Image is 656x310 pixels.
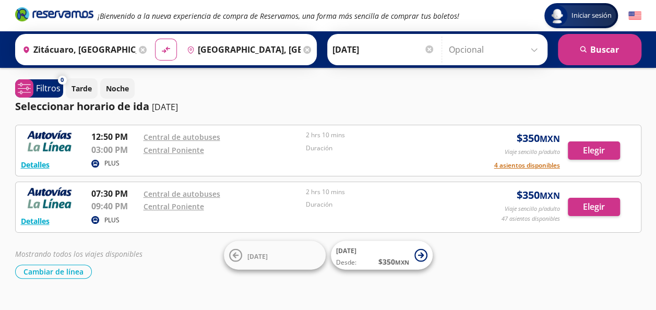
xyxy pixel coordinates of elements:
button: [DATE] [224,241,326,270]
p: 47 asientos disponibles [502,214,560,223]
p: 2 hrs 10 mins [306,130,463,140]
p: 07:30 PM [91,187,138,200]
button: Cambiar de línea [15,265,92,279]
p: 09:40 PM [91,200,138,212]
p: 2 hrs 10 mins [306,187,463,197]
span: $ 350 [517,187,560,203]
p: PLUS [104,159,120,168]
a: Brand Logo [15,6,93,25]
span: Desde: [336,258,356,267]
button: Detalles [21,159,50,170]
p: [DATE] [152,101,178,113]
img: RESERVAMOS [21,187,78,208]
span: Iniciar sesión [567,10,616,21]
p: Duración [306,144,463,153]
button: Buscar [558,34,641,65]
span: [DATE] [336,246,356,255]
button: Elegir [568,198,620,216]
button: Elegir [568,141,620,160]
button: Detalles [21,216,50,226]
p: Duración [306,200,463,209]
button: [DATE]Desde:$350MXN [331,241,433,270]
span: $ 350 [378,256,409,267]
button: Tarde [66,78,98,99]
em: Mostrando todos los viajes disponibles [15,249,142,259]
p: Noche [106,83,129,94]
input: Elegir Fecha [332,37,435,63]
span: $ 350 [517,130,560,146]
p: Viaje sencillo p/adulto [505,205,560,213]
span: [DATE] [247,252,268,260]
p: 12:50 PM [91,130,138,143]
a: Central de autobuses [144,189,220,199]
button: English [628,9,641,22]
small: MXN [540,133,560,145]
small: MXN [540,190,560,201]
p: PLUS [104,216,120,225]
small: MXN [395,258,409,266]
p: Filtros [36,82,61,94]
input: Buscar Destino [183,37,301,63]
input: Buscar Origen [18,37,136,63]
a: Central Poniente [144,201,204,211]
p: Tarde [71,83,92,94]
a: Central de autobuses [144,132,220,142]
button: 0Filtros [15,79,63,98]
button: Noche [100,78,135,99]
em: ¡Bienvenido a la nueva experiencia de compra de Reservamos, una forma más sencilla de comprar tus... [98,11,459,21]
p: Seleccionar horario de ida [15,99,149,114]
img: RESERVAMOS [21,130,78,151]
span: 0 [61,76,64,85]
p: 03:00 PM [91,144,138,156]
input: Opcional [449,37,542,63]
i: Brand Logo [15,6,93,22]
a: Central Poniente [144,145,204,155]
p: Viaje sencillo p/adulto [505,148,560,157]
button: 4 asientos disponibles [494,161,560,170]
